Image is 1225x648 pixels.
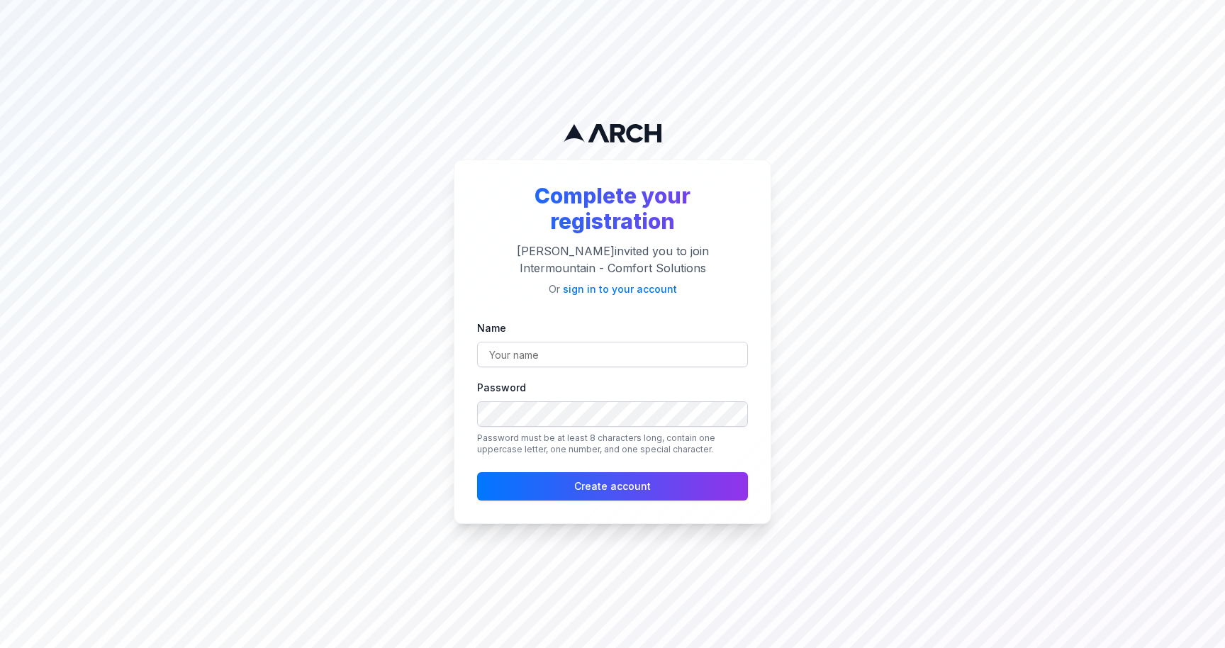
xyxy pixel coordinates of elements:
[563,283,677,295] a: sign in to your account
[477,432,748,455] p: Password must be at least 8 characters long, contain one uppercase letter, one number, and one sp...
[477,322,506,334] label: Name
[477,282,748,296] p: Or
[477,472,748,501] button: Create account
[477,242,748,276] p: [PERSON_NAME] invited you to join Intermountain - Comfort Solutions
[477,342,748,367] input: Your name
[477,183,748,234] h2: Complete your registration
[477,381,526,393] label: Password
